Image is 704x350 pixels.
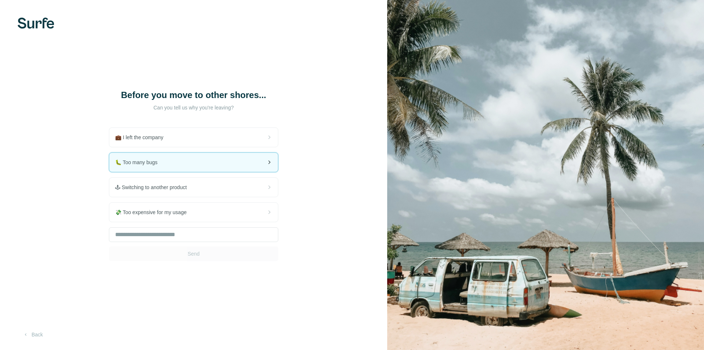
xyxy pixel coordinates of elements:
span: 💸 Too expensive for my usage [115,209,192,216]
h1: Before you move to other shores... [120,89,267,101]
span: 🕹 Switching to another product [115,184,192,191]
p: Can you tell us why you're leaving? [120,104,267,111]
button: Back [18,328,48,341]
img: Surfe's logo [18,18,54,29]
span: 🐛 Too many bugs [115,159,164,166]
span: 💼 I left the company [115,134,169,141]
